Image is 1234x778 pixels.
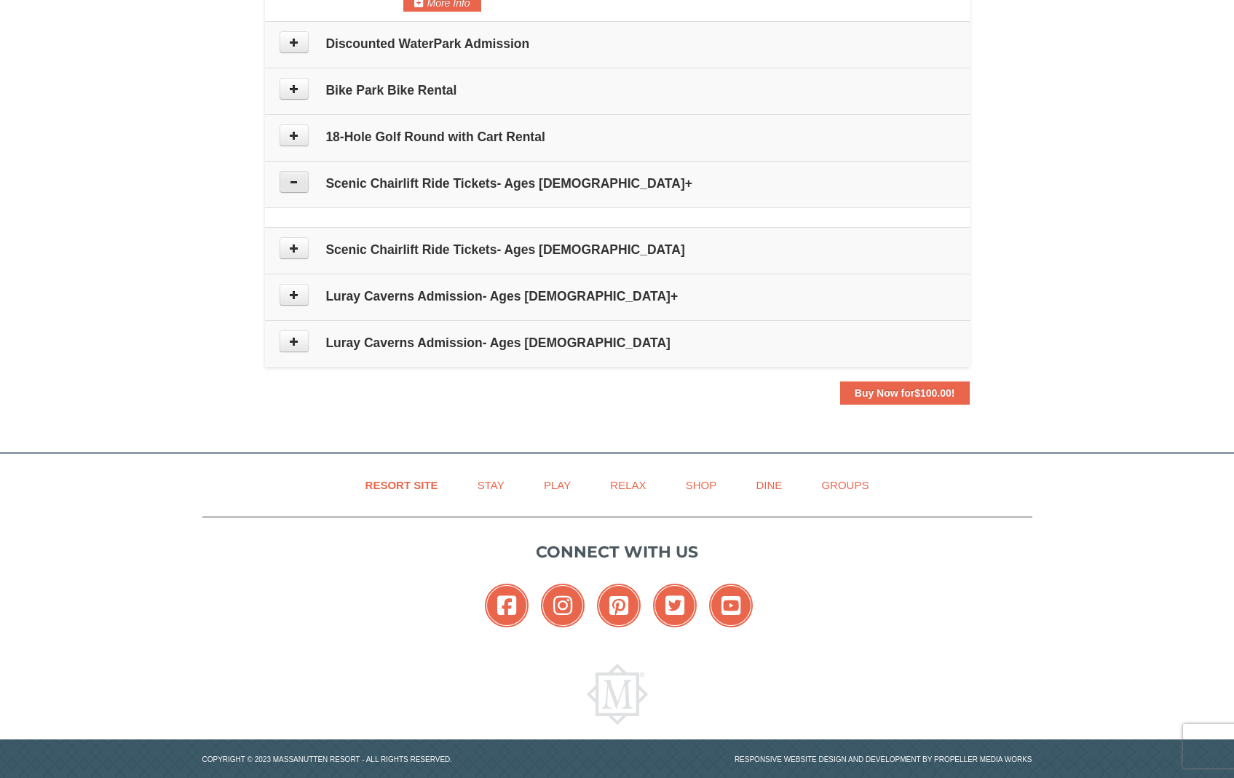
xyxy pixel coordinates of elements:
[459,469,523,501] a: Stay
[280,176,955,191] h4: Scenic Chairlift Ride Tickets- Ages [DEMOGRAPHIC_DATA]+
[855,387,955,399] strong: Buy Now for !
[280,83,955,98] h4: Bike Park Bike Rental
[526,469,589,501] a: Play
[737,469,800,501] a: Dine
[280,36,955,51] h4: Discounted WaterPark Admission
[914,387,952,399] span: $100.00
[280,242,955,257] h4: Scenic Chairlift Ride Tickets- Ages [DEMOGRAPHIC_DATA]
[280,130,955,144] h4: 18-Hole Golf Round with Cart Rental
[347,469,456,501] a: Resort Site
[840,381,970,405] button: Buy Now for$100.00!
[803,469,887,501] a: Groups
[592,469,664,501] a: Relax
[280,336,955,350] h4: Luray Caverns Admission- Ages [DEMOGRAPHIC_DATA]
[280,289,955,303] h4: Luray Caverns Admission- Ages [DEMOGRAPHIC_DATA]+
[668,469,735,501] a: Shop
[202,540,1032,564] p: Connect with us
[191,754,617,765] p: Copyright © 2023 Massanutten Resort - All Rights Reserved.
[587,664,648,725] img: Massanutten Resort Logo
[735,755,1032,763] a: Responsive website design and development by Propeller Media Works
